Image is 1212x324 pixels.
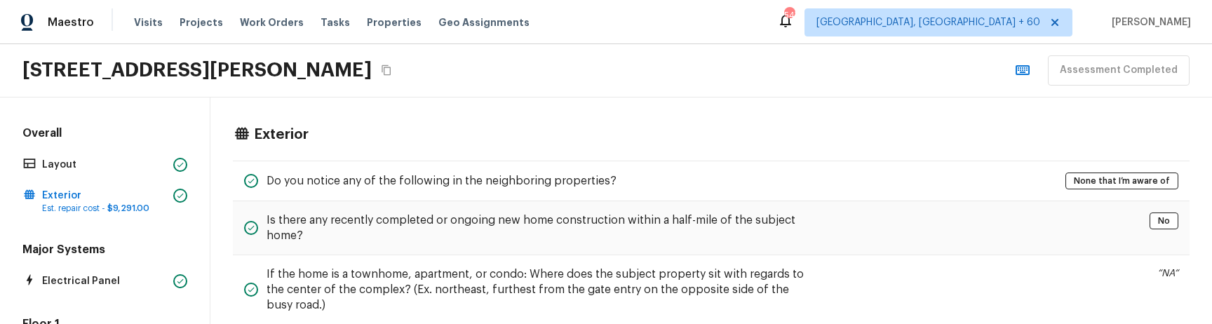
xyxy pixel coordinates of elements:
[240,15,304,29] span: Work Orders
[42,189,168,203] p: Exterior
[1069,174,1175,188] span: None that I’m aware of
[267,266,804,313] h5: If the home is a townhome, apartment, or condo: Where does the subject property sit with regards ...
[816,15,1040,29] span: [GEOGRAPHIC_DATA], [GEOGRAPHIC_DATA] + 60
[254,126,309,144] h4: Exterior
[20,126,190,144] h5: Overall
[321,18,350,27] span: Tasks
[367,15,422,29] span: Properties
[377,61,396,79] button: Copy Address
[42,274,168,288] p: Electrical Panel
[438,15,530,29] span: Geo Assignments
[267,212,804,243] h5: Is there any recently completed or ongoing new home construction within a half-mile of the subjec...
[107,204,149,212] span: $9,291.00
[1153,214,1175,228] span: No
[134,15,163,29] span: Visits
[20,242,190,260] h5: Major Systems
[48,15,94,29] span: Maestro
[180,15,223,29] span: Projects
[267,173,617,189] h5: Do you notice any of the following in the neighboring properties?
[42,158,168,172] p: Layout
[42,203,168,214] p: Est. repair cost -
[1106,15,1191,29] span: [PERSON_NAME]
[784,8,794,22] div: 547
[22,58,372,83] h2: [STREET_ADDRESS][PERSON_NAME]
[1157,266,1178,281] p: “ NA “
